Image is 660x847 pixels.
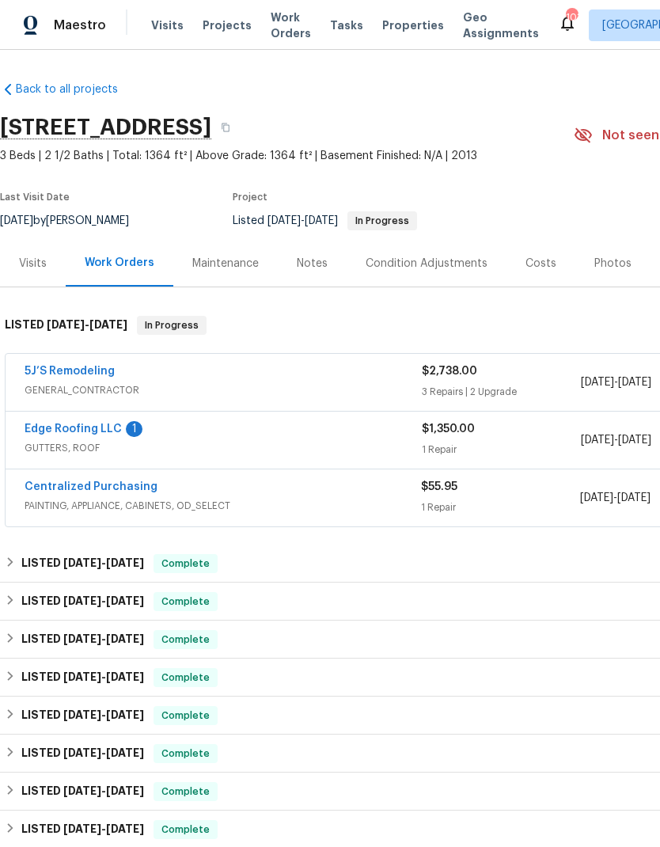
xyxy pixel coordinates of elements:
span: [DATE] [106,557,144,568]
span: Properties [382,17,444,33]
span: [DATE] [618,377,651,388]
span: [DATE] [581,377,614,388]
div: Notes [297,256,328,272]
span: - [580,490,651,506]
span: [DATE] [63,595,101,606]
span: [DATE] [267,215,301,226]
span: Listed [233,215,417,226]
span: [DATE] [617,492,651,503]
span: Visits [151,17,184,33]
div: 1 [126,421,142,437]
a: 5J’S Remodeling [25,366,115,377]
span: [DATE] [106,671,144,682]
span: [DATE] [63,671,101,682]
div: Visits [19,256,47,272]
h6: LISTED [21,782,144,801]
span: GUTTERS, ROOF [25,440,422,456]
span: [DATE] [63,709,101,720]
h6: LISTED [21,820,144,839]
span: [DATE] [106,785,144,796]
h6: LISTED [5,316,127,335]
a: Centralized Purchasing [25,481,157,492]
h6: LISTED [21,744,144,763]
h6: LISTED [21,554,144,573]
div: Condition Adjustments [366,256,487,272]
span: Complete [155,670,216,686]
span: [DATE] [581,435,614,446]
div: 1 Repair [422,442,581,458]
span: - [267,215,338,226]
span: - [47,319,127,330]
span: Complete [155,822,216,838]
h6: LISTED [21,630,144,649]
span: [DATE] [89,319,127,330]
div: 1 Repair [421,499,579,515]
span: [DATE] [106,747,144,758]
span: - [63,709,144,720]
span: [DATE] [305,215,338,226]
span: In Progress [138,317,205,333]
div: Work Orders [85,255,154,271]
span: [DATE] [106,823,144,834]
span: - [63,823,144,834]
h6: LISTED [21,706,144,725]
span: [DATE] [618,435,651,446]
span: Complete [155,632,216,648]
span: Complete [155,594,216,610]
span: - [581,432,651,448]
span: Complete [155,556,216,572]
span: - [581,374,651,390]
span: [DATE] [106,595,144,606]
span: GENERAL_CONTRACTOR [25,382,422,398]
h6: LISTED [21,668,144,687]
span: [DATE] [106,709,144,720]
span: [DATE] [63,823,101,834]
div: Costs [525,256,556,272]
span: [DATE] [63,785,101,796]
span: In Progress [349,216,415,226]
div: Maintenance [192,256,259,272]
div: 3 Repairs | 2 Upgrade [422,384,581,400]
span: - [63,747,144,758]
span: Complete [155,746,216,762]
button: Copy Address [211,113,240,142]
span: Complete [155,708,216,724]
span: $1,350.00 [422,424,475,435]
span: [DATE] [63,557,101,568]
span: Work Orders [271,9,311,41]
span: Complete [155,784,216,800]
div: Photos [594,256,632,272]
span: - [63,633,144,644]
span: - [63,595,144,606]
span: Project [233,192,267,202]
span: Projects [203,17,252,33]
span: - [63,785,144,796]
a: Edge Roofing LLC [25,424,122,435]
span: $55.95 [421,481,457,492]
span: - [63,557,144,568]
span: Geo Assignments [463,9,539,41]
h6: LISTED [21,592,144,611]
span: $2,738.00 [422,366,477,377]
span: [DATE] [580,492,613,503]
span: [DATE] [106,633,144,644]
span: PAINTING, APPLIANCE, CABINETS, OD_SELECT [25,498,421,514]
span: - [63,671,144,682]
span: [DATE] [47,319,85,330]
span: [DATE] [63,633,101,644]
span: Maestro [54,17,106,33]
span: Tasks [330,20,363,31]
span: [DATE] [63,747,101,758]
div: 103 [566,9,577,25]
